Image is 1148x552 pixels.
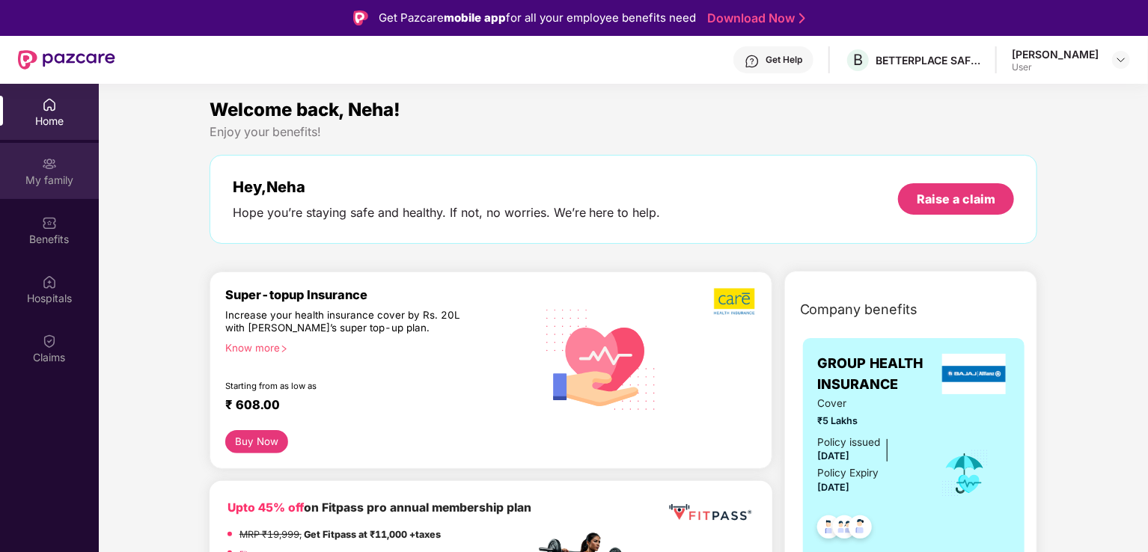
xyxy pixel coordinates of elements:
[233,178,661,196] div: Hey, Neha
[444,10,506,25] strong: mobile app
[535,291,668,426] img: svg+xml;base64,PHN2ZyB4bWxucz0iaHR0cDovL3d3dy53My5vcmcvMjAwMC9zdmciIHhtbG5zOnhsaW5rPSJodHRwOi8vd3...
[707,10,801,26] a: Download Now
[210,99,400,120] span: Welcome back, Neha!
[842,511,879,548] img: svg+xml;base64,PHN2ZyB4bWxucz0iaHR0cDovL3d3dy53My5vcmcvMjAwMC9zdmciIHdpZHRoPSI0OC45NDMiIGhlaWdodD...
[799,10,805,26] img: Stroke
[826,511,863,548] img: svg+xml;base64,PHN2ZyB4bWxucz0iaHR0cDovL3d3dy53My5vcmcvMjAwMC9zdmciIHdpZHRoPSI0OC45MTUiIGhlaWdodD...
[818,450,850,461] span: [DATE]
[818,353,938,396] span: GROUP HEALTH INSURANCE
[42,97,57,112] img: svg+xml;base64,PHN2ZyBpZD0iSG9tZSIgeG1sbnM9Imh0dHA6Ly93d3cudzMub3JnLzIwMDAvc3ZnIiB3aWR0aD0iMjAiIG...
[818,465,879,481] div: Policy Expiry
[353,10,368,25] img: Logo
[810,511,847,548] img: svg+xml;base64,PHN2ZyB4bWxucz0iaHR0cDovL3d3dy53My5vcmcvMjAwMC9zdmciIHdpZHRoPSI0OC45NDMiIGhlaWdodD...
[853,51,863,69] span: B
[42,334,57,349] img: svg+xml;base64,PHN2ZyBpZD0iQ2xhaW0iIHhtbG5zPSJodHRwOi8vd3d3LnczLm9yZy8yMDAwL3N2ZyIgd2lkdGg9IjIwIi...
[1012,61,1099,73] div: User
[225,287,535,302] div: Super-topup Insurance
[225,309,471,336] div: Increase your health insurance cover by Rs. 20L with [PERSON_NAME]’s super top-up plan.
[818,435,881,450] div: Policy issued
[304,529,441,540] strong: Get Fitpass at ₹11,000 +taxes
[225,397,520,415] div: ₹ 608.00
[228,500,304,515] b: Upto 45% off
[42,215,57,230] img: svg+xml;base64,PHN2ZyBpZD0iQmVuZWZpdHMiIHhtbG5zPSJodHRwOi8vd3d3LnczLm9yZy8yMDAwL3N2ZyIgd2lkdGg9Ij...
[239,529,302,540] del: MRP ₹19,999,
[766,54,802,66] div: Get Help
[228,500,531,515] b: on Fitpass pro annual membership plan
[225,381,471,391] div: Starting from as low as
[1012,47,1099,61] div: [PERSON_NAME]
[379,9,696,27] div: Get Pazcare for all your employee benefits need
[876,53,980,67] div: BETTERPLACE SAFETY SOLUTIONS PRIVATE LIMITED
[210,124,1038,140] div: Enjoy your benefits!
[225,342,526,352] div: Know more
[233,205,661,221] div: Hope you’re staying safe and healthy. If not, no worries. We’re here to help.
[745,54,760,69] img: svg+xml;base64,PHN2ZyBpZD0iSGVscC0zMngzMiIgeG1sbnM9Imh0dHA6Ly93d3cudzMub3JnLzIwMDAvc3ZnIiB3aWR0aD...
[225,430,289,453] button: Buy Now
[942,354,1007,394] img: insurerLogo
[714,287,757,316] img: b5dec4f62d2307b9de63beb79f102df3.png
[280,345,288,353] span: right
[818,482,850,493] span: [DATE]
[42,156,57,171] img: svg+xml;base64,PHN2ZyB3aWR0aD0iMjAiIGhlaWdodD0iMjAiIHZpZXdCb3g9IjAgMCAyMCAyMCIgZmlsbD0ibm9uZSIgeG...
[666,499,754,527] img: fppp.png
[818,414,920,429] span: ₹5 Lakhs
[18,50,115,70] img: New Pazcare Logo
[800,299,918,320] span: Company benefits
[42,275,57,289] img: svg+xml;base64,PHN2ZyBpZD0iSG9zcGl0YWxzIiB4bWxucz0iaHR0cDovL3d3dy53My5vcmcvMjAwMC9zdmciIHdpZHRoPS...
[818,396,920,411] span: Cover
[1115,54,1127,66] img: svg+xml;base64,PHN2ZyBpZD0iRHJvcGRvd24tMzJ4MzIiIHhtbG5zPSJodHRwOi8vd3d3LnczLm9yZy8yMDAwL3N2ZyIgd2...
[917,191,995,207] div: Raise a claim
[941,449,989,498] img: icon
